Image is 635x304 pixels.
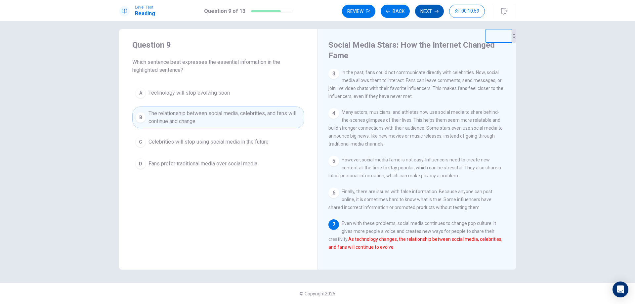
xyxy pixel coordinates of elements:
[148,138,269,146] span: Celebrities will stop using social media in the future
[135,5,155,10] span: Level Test
[613,282,628,297] div: Open Intercom Messenger
[328,108,339,119] div: 4
[300,291,335,296] span: © Copyright 2025
[342,5,375,18] button: Review
[135,10,155,18] h1: Reading
[135,112,146,123] div: B
[132,134,304,150] button: CCelebrities will stop using social media in the future
[135,88,146,98] div: A
[148,89,230,97] span: Technology will stop evolving soon
[148,109,301,125] span: The relationship between social media, celebrities, and fans will continue and change
[204,7,245,15] h1: Question 9 of 13
[328,157,501,178] span: However, social media fame is not easy. Influencers need to create new content all the time to st...
[148,160,257,168] span: Fans prefer traditional media over social media
[132,155,304,172] button: DFans prefer traditional media over social media
[135,158,146,169] div: D
[328,68,339,79] div: 3
[328,156,339,166] div: 5
[415,5,444,18] button: Next
[328,219,339,230] div: 7
[461,9,479,14] span: 00:10:59
[328,237,502,250] font: As technology changes, the relationship between social media, celebrities, and fans will continue...
[132,85,304,101] button: ATechnology will stop evolving soon
[132,107,304,128] button: BThe relationship between social media, celebrities, and fans will continue and change
[328,188,339,198] div: 6
[328,189,492,210] span: Finally, there are issues with false information. Because anyone can post online, it is sometimes...
[328,221,502,250] span: Even with these problems, social media continues to change pop culture. It gives more people a vo...
[328,40,504,61] h4: Social Media Stars: How the Internet Changed Fame
[328,109,503,147] span: Many actors, musicians, and athletes now use social media to share behind-the-scenes glimpses of ...
[449,5,485,18] button: 00:10:59
[132,40,304,50] h4: Question 9
[328,70,503,99] span: In the past, fans could not communicate directly with celebrities. Now, social media allows them ...
[132,58,304,74] span: Which sentence best expresses the essential information in the highlighted sentence?
[381,5,410,18] button: Back
[135,137,146,147] div: C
